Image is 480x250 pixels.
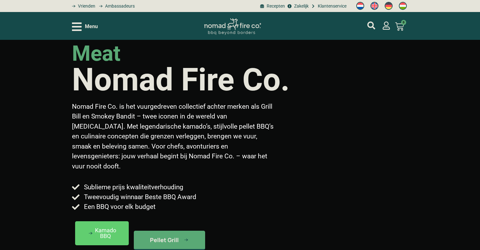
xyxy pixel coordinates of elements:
img: Nederlands [356,2,364,10]
h1: Nomad Fire Co. [72,64,290,95]
span: Pellet Grill [150,237,179,243]
span: Zakelijk [293,3,309,9]
span: Menu [85,23,98,30]
span: Recepten [265,3,285,9]
span: 0 [401,20,406,25]
a: 0 [388,18,412,35]
a: grill bill zakeljk [287,3,309,9]
span: Vrienden [76,3,95,9]
a: Switch to Duits [382,0,396,12]
a: kamado bbq [75,221,129,245]
span: Een BBQ voor elk budget [82,202,156,212]
span: Tweevoudig winnaar Beste BBQ Award [82,192,196,202]
img: Engels [370,2,378,10]
h2: meat [72,43,121,64]
p: Nomad Fire Co. is het vuurgedreven collectief achter merken als Grill Bill en Smokey Bandit – twe... [72,102,277,172]
a: mijn account [382,21,390,30]
a: kamado bbq [134,231,205,250]
a: mijn account [367,21,375,29]
a: Switch to Hongaars [396,0,410,12]
img: Nomad Logo [204,18,261,35]
span: Klantenservice [316,3,347,9]
img: Hongaars [399,2,407,10]
span: Ambassadeurs [104,3,135,9]
div: Open/Close Menu [72,21,98,32]
span: Kamado BBQ [95,228,116,239]
span: Sublieme prijs kwaliteitverhouding [82,182,183,192]
a: Switch to Engels [367,0,382,12]
a: BBQ recepten [259,3,285,9]
a: grill bill vrienden [70,3,95,9]
a: grill bill klantenservice [310,3,347,9]
img: Duits [385,2,393,10]
a: grill bill ambassadors [97,3,135,9]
